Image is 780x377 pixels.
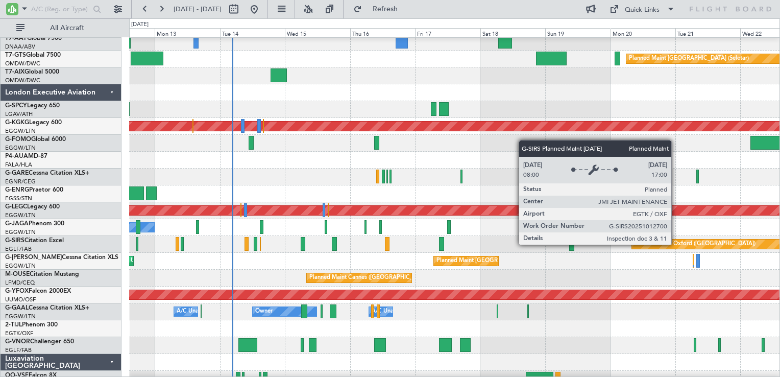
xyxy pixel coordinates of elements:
[5,238,25,244] span: G-SIRS
[5,262,36,270] a: EGGW/LTN
[5,288,29,294] span: G-YFOX
[5,254,62,261] span: G-[PERSON_NAME]
[177,304,219,319] div: A/C Unavailable
[5,254,118,261] a: G-[PERSON_NAME]Cessna Citation XLS
[625,5,660,15] div: Quick Links
[309,270,430,286] div: Planned Maint Cannes ([GEOGRAPHIC_DATA])
[349,1,410,17] button: Refresh
[5,60,40,67] a: OMDW/DWC
[5,271,30,277] span: M-OUSE
[5,279,35,287] a: LFMD/CEQ
[31,2,90,17] input: A/C (Reg. or Type)
[5,178,36,185] a: EGNR/CEG
[5,313,36,320] a: EGGW/LTN
[5,77,40,84] a: OMDW/DWC
[5,110,33,118] a: LGAV/ATH
[5,296,36,303] a: UUMO/OSF
[174,5,222,14] span: [DATE] - [DATE]
[5,322,58,328] a: 2-TIJLPhenom 300
[5,339,74,345] a: G-VNORChallenger 650
[5,103,27,109] span: G-SPCY
[5,43,35,51] a: DNAA/ABV
[5,35,27,41] span: T7-AAY
[5,221,64,227] a: G-JAGAPhenom 300
[5,195,32,202] a: EGSS/STN
[5,305,29,311] span: G-GAAL
[5,35,62,41] a: T7-AAYGlobal 7500
[5,221,29,227] span: G-JAGA
[364,6,407,13] span: Refresh
[5,144,36,152] a: EGGW/LTN
[350,28,415,37] div: Thu 16
[5,52,26,58] span: T7-GTS
[629,51,749,66] div: Planned Maint [GEOGRAPHIC_DATA] (Seletar)
[611,28,675,37] div: Mon 20
[27,25,108,32] span: All Aircraft
[5,271,79,277] a: M-OUSECitation Mustang
[155,28,220,37] div: Mon 13
[5,204,60,210] a: G-LEGCLegacy 600
[5,245,32,253] a: EGLF/FAB
[545,28,610,37] div: Sun 19
[5,120,29,126] span: G-KGKG
[5,69,59,75] a: T7-AIXGlobal 5000
[5,339,30,345] span: G-VNOR
[5,136,31,143] span: G-FOMO
[5,170,89,176] a: G-GARECessna Citation XLS+
[5,346,32,354] a: EGLF/FAB
[285,28,350,37] div: Wed 15
[5,153,28,159] span: P4-AUA
[5,69,25,75] span: T7-AIX
[436,253,597,269] div: Planned Maint [GEOGRAPHIC_DATA] ([GEOGRAPHIC_DATA])
[5,153,47,159] a: P4-AUAMD-87
[5,238,64,244] a: G-SIRSCitation Excel
[5,52,61,58] a: T7-GTSGlobal 7500
[131,20,149,29] div: [DATE]
[5,161,32,169] a: FALA/HLA
[5,136,66,143] a: G-FOMOGlobal 6000
[5,187,63,193] a: G-ENRGPraetor 600
[5,120,62,126] a: G-KGKGLegacy 600
[5,288,71,294] a: G-YFOXFalcon 2000EX
[131,253,299,269] div: Unplanned Maint [GEOGRAPHIC_DATA] ([GEOGRAPHIC_DATA])
[415,28,480,37] div: Fri 17
[635,237,755,252] div: Planned Maint Oxford ([GEOGRAPHIC_DATA])
[5,211,36,219] a: EGGW/LTN
[5,187,29,193] span: G-ENRG
[5,170,29,176] span: G-GARE
[5,204,27,210] span: G-LEGC
[255,304,273,319] div: Owner
[675,28,740,37] div: Tue 21
[5,127,36,135] a: EGGW/LTN
[5,103,60,109] a: G-SPCYLegacy 650
[220,28,285,37] div: Tue 14
[5,305,89,311] a: G-GAALCessna Citation XLS+
[5,329,33,337] a: EGTK/OXF
[11,20,111,36] button: All Aircraft
[5,322,22,328] span: 2-TIJL
[480,28,545,37] div: Sat 18
[604,1,680,17] button: Quick Links
[5,228,36,236] a: EGGW/LTN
